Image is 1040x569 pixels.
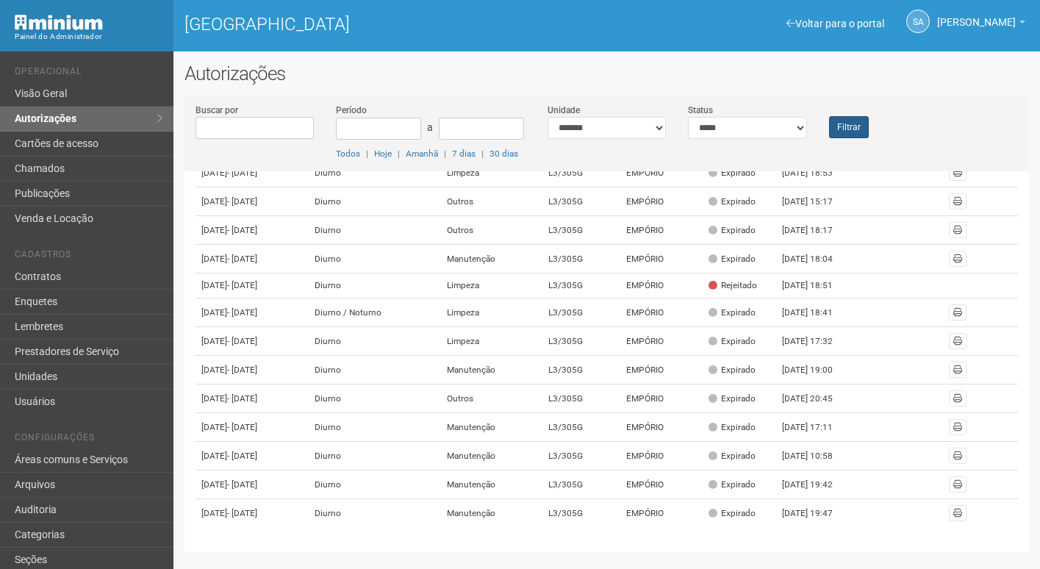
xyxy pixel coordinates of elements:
span: | [398,148,400,159]
td: Diurno [309,273,441,298]
td: Diurno [309,356,441,384]
td: EMPÓRIO [620,442,703,470]
span: - [DATE] [227,479,257,490]
td: Diurno [309,245,441,273]
td: L3/305G [542,159,620,187]
span: - [DATE] [227,451,257,461]
td: L3/305G [542,187,620,216]
a: Todos [336,148,360,159]
div: Painel do Administrador [15,30,162,43]
td: Limpeza [441,327,542,356]
div: Expirado [709,450,756,462]
td: EMPÓRIO [620,245,703,273]
td: Diurno [309,499,441,528]
td: [DATE] [196,187,309,216]
td: L3/305G [542,327,620,356]
span: - [DATE] [227,225,257,235]
li: Operacional [15,66,162,82]
td: Outros [441,187,542,216]
td: [DATE] [196,384,309,413]
td: L3/305G [542,470,620,499]
td: [DATE] [196,470,309,499]
td: EMPÓRIO [620,273,703,298]
td: Outros [441,216,542,245]
td: [DATE] [196,245,309,273]
a: 30 dias [489,148,518,159]
td: Diurno [309,442,441,470]
div: Expirado [709,224,756,237]
h2: Autorizações [184,62,1029,85]
span: | [481,148,484,159]
td: [DATE] 19:47 [776,499,857,528]
td: [DATE] 19:00 [776,356,857,384]
td: [DATE] 17:11 [776,413,857,442]
li: Cadastros [15,249,162,265]
td: [DATE] 19:42 [776,470,857,499]
div: Expirado [709,507,756,520]
a: Hoje [374,148,392,159]
div: Expirado [709,167,756,179]
td: [DATE] [196,499,309,528]
a: [PERSON_NAME] [937,18,1025,30]
td: Diurno [309,413,441,442]
a: 7 dias [452,148,476,159]
td: [DATE] [196,442,309,470]
label: Status [688,104,713,117]
a: SA [906,10,930,33]
td: L3/305G [542,298,620,327]
td: [DATE] [196,298,309,327]
td: [DATE] [196,273,309,298]
span: | [366,148,368,159]
td: L3/305G [542,384,620,413]
td: L3/305G [542,499,620,528]
img: Minium [15,15,103,30]
td: Diurno [309,327,441,356]
td: Limpeza [441,298,542,327]
td: [DATE] 20:45 [776,384,857,413]
td: Diurno [309,384,441,413]
td: EMPÓRIO [620,356,703,384]
span: - [DATE] [227,365,257,375]
td: EMPÓRIO [620,327,703,356]
div: Expirado [709,253,756,265]
a: Amanhã [406,148,438,159]
td: [DATE] [196,216,309,245]
span: a [427,121,433,133]
td: Diurno [309,470,441,499]
td: Manutenção [441,245,542,273]
div: Expirado [709,393,756,405]
span: - [DATE] [227,336,257,346]
td: Manutenção [441,413,542,442]
td: [DATE] 18:53 [776,159,857,187]
td: [DATE] 18:17 [776,216,857,245]
div: Expirado [709,421,756,434]
td: L3/305G [542,245,620,273]
td: [DATE] 17:32 [776,327,857,356]
td: [DATE] [196,413,309,442]
td: EMPÓRIO [620,499,703,528]
td: [DATE] 10:58 [776,442,857,470]
td: [DATE] [196,356,309,384]
li: Configurações [15,432,162,448]
h1: [GEOGRAPHIC_DATA] [184,15,596,34]
td: [DATE] [196,159,309,187]
td: L3/305G [542,216,620,245]
td: Diurno [309,216,441,245]
td: L3/305G [542,273,620,298]
td: Manutenção [441,356,542,384]
div: Rejeitado [709,279,757,292]
span: - [DATE] [227,422,257,432]
div: Expirado [709,307,756,319]
a: Voltar para o portal [786,18,884,29]
label: Período [336,104,367,117]
td: Manutenção [441,442,542,470]
span: - [DATE] [227,168,257,178]
button: Filtrar [829,116,869,138]
td: L3/305G [542,356,620,384]
span: - [DATE] [227,508,257,518]
td: Limpeza [441,159,542,187]
td: Outros [441,384,542,413]
td: Diurno [309,159,441,187]
td: EMPÓRIO [620,298,703,327]
td: EMPÓRIO [620,187,703,216]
